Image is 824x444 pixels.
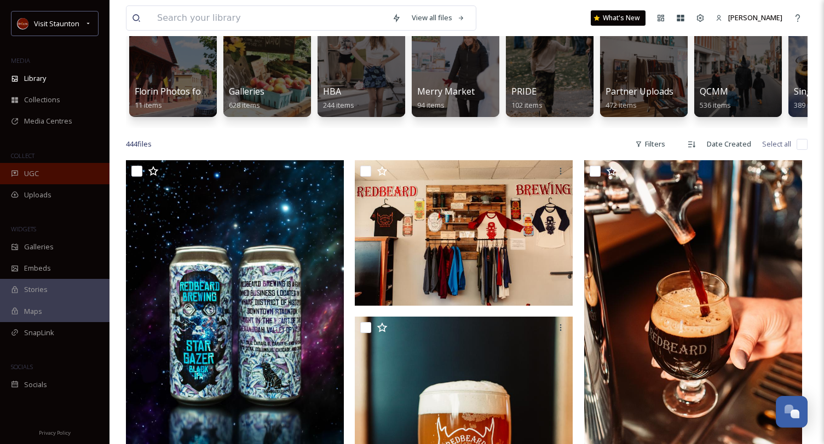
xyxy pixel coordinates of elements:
[11,151,34,160] span: COLLECT
[511,85,537,97] span: PRIDE
[24,263,51,273] span: Embeds
[18,18,28,29] img: images.png
[417,85,475,97] span: Merry Market
[762,139,791,149] span: Select all
[135,85,292,97] span: Florin Photos for Staunton CVB usage
[700,100,731,110] span: 536 items
[710,7,788,28] a: [PERSON_NAME]
[126,139,152,149] span: 444 file s
[406,7,470,28] a: View all files
[11,56,30,65] span: MEDIA
[591,10,646,26] a: What's New
[511,86,543,110] a: PRIDE102 items
[229,100,260,110] span: 628 items
[24,284,48,295] span: Stories
[24,306,42,317] span: Maps
[135,100,162,110] span: 11 items
[511,100,543,110] span: 102 items
[24,190,51,200] span: Uploads
[24,95,60,105] span: Collections
[24,328,54,338] span: SnapLink
[24,379,47,390] span: Socials
[229,85,264,97] span: Galleries
[417,86,475,110] a: Merry Market94 items
[24,242,54,252] span: Galleries
[606,100,637,110] span: 472 items
[24,73,46,84] span: Library
[39,425,71,439] a: Privacy Policy
[24,168,39,179] span: UGC
[152,6,387,30] input: Search your library
[700,85,728,97] span: QCMM
[11,225,36,233] span: WIDGETS
[135,86,292,110] a: Florin Photos for Staunton CVB usage11 items
[701,133,757,155] div: Date Created
[700,86,731,110] a: QCMM536 items
[323,85,341,97] span: HBA
[728,13,782,22] span: [PERSON_NAME]
[630,133,671,155] div: Filters
[39,429,71,436] span: Privacy Policy
[34,19,79,28] span: Visit Staunton
[323,100,354,110] span: 244 items
[776,396,808,428] button: Open Chat
[417,100,445,110] span: 94 items
[323,86,354,110] a: HBA244 items
[24,116,72,126] span: Media Centres
[229,86,264,110] a: Galleries628 items
[355,160,573,306] img: RBNov23_43-Grow%20Explore%20Photography.JPG
[606,86,673,110] a: Partner Uploads472 items
[11,363,33,371] span: SOCIALS
[606,85,673,97] span: Partner Uploads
